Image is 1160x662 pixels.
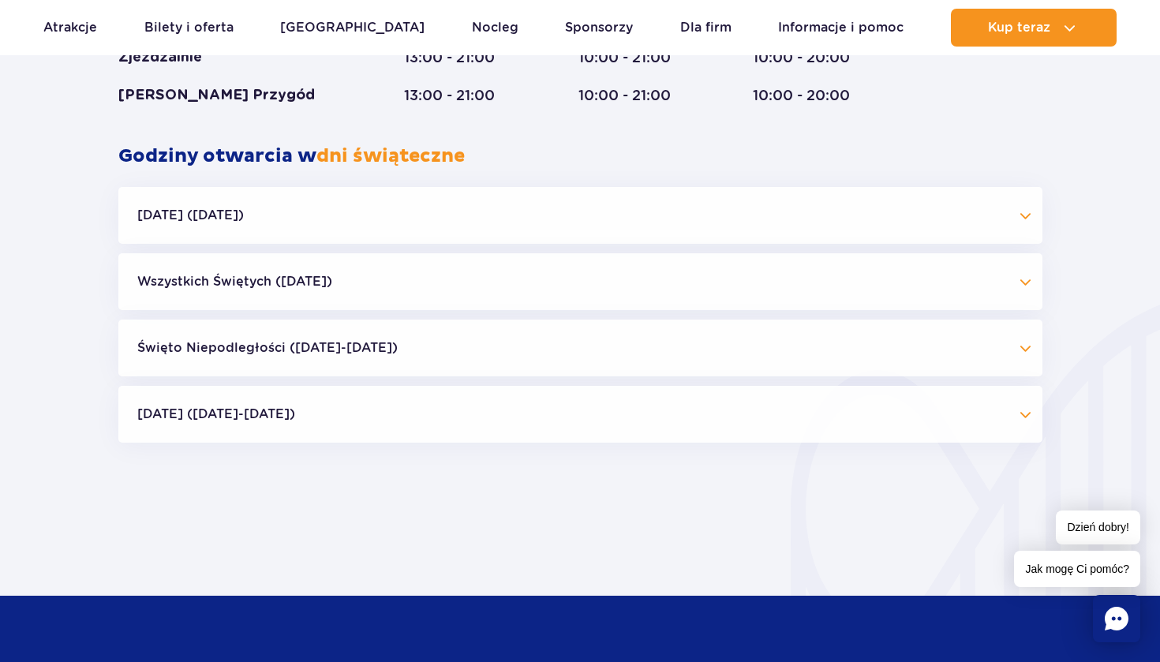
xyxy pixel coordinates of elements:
a: Informacje i pomoc [778,9,904,47]
button: [DATE] ([DATE]) [118,187,1042,244]
a: Sponsorzy [565,9,633,47]
span: Jak mogę Ci pomóc? [1014,551,1140,587]
a: Bilety i oferta [144,9,234,47]
h2: Godziny otwarcia w [118,144,1042,168]
span: Kup teraz [988,21,1050,35]
span: Dzień dobry! [1056,511,1140,544]
div: 10:00 - 20:00 [753,48,868,67]
div: 10:00 - 20:00 [753,86,868,105]
div: Chat [1093,595,1140,642]
div: 10:00 - 21:00 [578,86,692,105]
a: Nocleg [472,9,518,47]
div: 13:00 - 21:00 [404,86,518,105]
div: 13:00 - 21:00 [404,48,518,67]
a: Dla firm [680,9,732,47]
a: [GEOGRAPHIC_DATA] [280,9,425,47]
button: Święto Niepodległości ([DATE]-[DATE]) [118,320,1042,376]
a: Atrakcje [43,9,97,47]
span: dni świąteczne [316,144,465,168]
div: [PERSON_NAME] Przygód [118,86,343,105]
button: Wszystkich Świętych ([DATE]) [118,253,1042,310]
div: 10:00 - 21:00 [578,48,692,67]
button: [DATE] ([DATE]-[DATE]) [118,386,1042,443]
div: Zjeżdżalnie [118,48,343,67]
button: Kup teraz [951,9,1117,47]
